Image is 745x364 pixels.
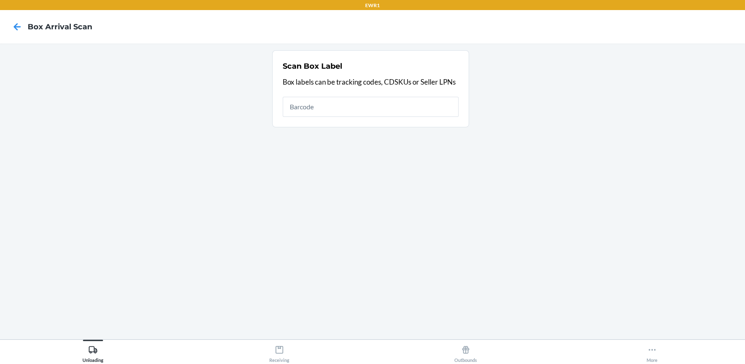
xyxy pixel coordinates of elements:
[559,340,745,363] button: More
[647,342,657,363] div: More
[82,342,103,363] div: Unloading
[186,340,373,363] button: Receiving
[28,21,92,32] h4: Box Arrival Scan
[373,340,559,363] button: Outbounds
[283,77,459,88] p: Box labels can be tracking codes, CDSKUs or Seller LPNs
[269,342,289,363] div: Receiving
[365,2,380,9] p: EWR1
[283,61,342,72] h2: Scan Box Label
[454,342,477,363] div: Outbounds
[283,97,459,117] input: Barcode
